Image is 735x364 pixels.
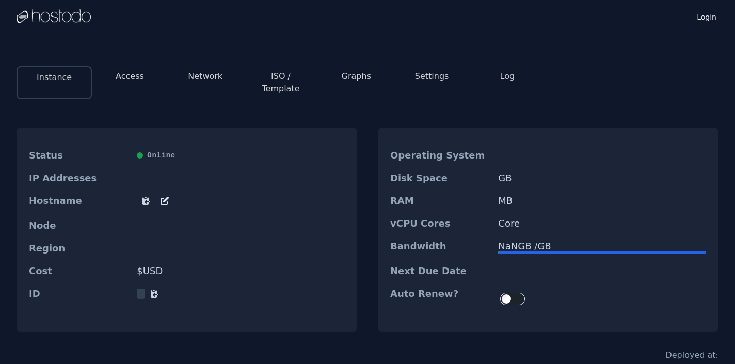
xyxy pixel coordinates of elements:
[415,70,449,83] button: Settings
[390,196,490,206] dt: RAM
[390,289,490,309] dt: Auto Renew?
[498,218,706,229] dd: Core
[498,241,706,251] div: NaN GB / GB
[29,289,129,299] dt: ID
[29,220,129,231] dt: Node
[29,196,129,208] dt: Hostname
[37,71,72,84] button: Instance
[665,349,718,361] div: Deployed at:
[137,150,345,161] div: Online
[498,173,706,183] dd: GB
[390,266,490,276] dt: Next Due Date
[116,70,144,83] button: Access
[390,218,490,229] dt: vCPU Cores
[137,266,345,276] dd: $ USD
[498,196,706,206] dd: MB
[17,9,91,24] img: Logo
[390,173,490,183] dt: Disk Space
[390,241,490,254] dt: Bandwidth
[29,173,129,183] dt: IP Addresses
[695,10,718,22] a: Login
[342,70,371,83] button: Graphs
[29,266,129,276] dt: Cost
[251,70,310,95] button: ISO / Template
[390,150,490,161] dt: Operating System
[500,70,515,83] button: Log
[29,243,129,254] dt: Region
[188,70,222,83] button: Network
[29,150,129,161] dt: Status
